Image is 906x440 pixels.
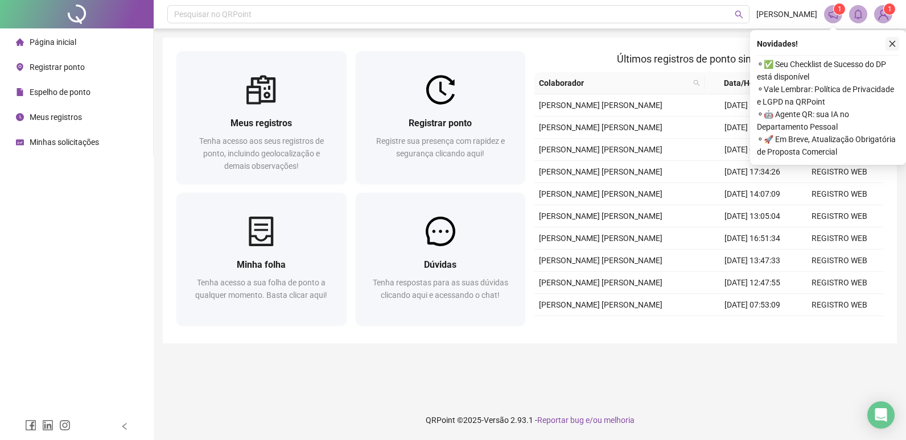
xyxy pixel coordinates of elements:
span: search [693,80,700,86]
span: Página inicial [30,38,76,47]
span: environment [16,63,24,71]
td: [DATE] 07:53:09 [709,294,796,316]
span: [PERSON_NAME] [PERSON_NAME] [539,167,662,176]
td: [DATE] 13:05:04 [709,205,796,227]
td: REGISTRO WEB [796,227,883,250]
span: home [16,38,24,46]
span: left [121,422,129,430]
td: [DATE] 16:53:07 [709,316,796,338]
span: Registre sua presença com rapidez e segurança clicando aqui! [376,136,505,158]
span: [PERSON_NAME] [PERSON_NAME] [539,278,662,287]
sup: Atualize o seu contato no menu Meus Dados [884,3,895,15]
span: Tenha acesso a sua folha de ponto a qualquer momento. Basta clicar aqui! [195,278,327,300]
span: linkedin [42,420,53,431]
footer: QRPoint © 2025 - 2.93.1 - [154,400,906,440]
span: [PERSON_NAME] [PERSON_NAME] [539,145,662,154]
span: Dúvidas [424,259,456,270]
span: ⚬ ✅ Seu Checklist de Sucesso do DP está disponível [757,58,899,83]
span: Registrar ponto [409,118,472,128]
span: Versão [484,416,509,425]
td: REGISTRO WEB [796,205,883,227]
sup: 1 [834,3,845,15]
td: [DATE] 08:02:58 [709,139,796,161]
span: Espelho de ponto [30,88,90,97]
td: REGISTRO WEB [796,183,883,205]
span: [PERSON_NAME] [756,8,817,20]
span: instagram [59,420,71,431]
span: Registrar ponto [30,63,85,72]
span: 1 [888,5,892,13]
span: [PERSON_NAME] [PERSON_NAME] [539,234,662,243]
span: file [16,88,24,96]
span: Novidades ! [757,38,798,50]
td: [DATE] 14:07:09 [709,183,796,205]
span: [PERSON_NAME] [PERSON_NAME] [539,256,662,265]
span: search [691,74,702,92]
span: ⚬ Vale Lembrar: Política de Privacidade e LGPD na QRPoint [757,83,899,108]
a: Minha folhaTenha acesso a sua folha de ponto a qualquer momento. Basta clicar aqui! [176,193,347,325]
span: bell [853,9,863,19]
span: Data/Hora [709,77,776,89]
span: Tenha respostas para as suas dúvidas clicando aqui e acessando o chat! [373,278,508,300]
span: Meus registros [30,113,82,122]
span: 1 [838,5,842,13]
span: facebook [25,420,36,431]
td: REGISTRO WEB [796,250,883,272]
td: [DATE] 16:51:34 [709,227,796,250]
span: Tenha acesso aos seus registros de ponto, incluindo geolocalização e demais observações! [199,136,324,171]
td: [DATE] 12:47:55 [709,272,796,294]
span: Últimos registros de ponto sincronizados [617,53,801,65]
td: REGISTRO WEB [796,161,883,183]
span: [PERSON_NAME] [PERSON_NAME] [539,211,662,221]
td: [DATE] 13:47:33 [709,250,796,272]
span: Minhas solicitações [30,138,99,147]
td: REGISTRO WEB [796,294,883,316]
span: Colaborador [539,77,689,89]
span: [PERSON_NAME] [PERSON_NAME] [539,101,662,110]
span: Meus registros [230,118,292,128]
span: Reportar bug e/ou melhoria [537,416,635,425]
span: notification [828,9,838,19]
a: Meus registrosTenha acesso aos seus registros de ponto, incluindo geolocalização e demais observa... [176,51,347,184]
span: ⚬ 🚀 Em Breve, Atualização Obrigatória de Proposta Comercial [757,133,899,158]
td: REGISTRO WEB [796,272,883,294]
td: [DATE] 17:34:26 [709,161,796,183]
span: close [888,40,896,48]
td: [DATE] 12:24:34 [709,117,796,139]
img: 93207 [875,6,892,23]
a: Registrar pontoRegistre sua presença com rapidez e segurança clicando aqui! [356,51,526,184]
span: Minha folha [237,259,286,270]
span: ⚬ 🤖 Agente QR: sua IA no Departamento Pessoal [757,108,899,133]
span: search [735,10,743,19]
th: Data/Hora [705,72,790,94]
td: REGISTRO WEB [796,316,883,338]
div: Open Intercom Messenger [867,401,895,429]
span: [PERSON_NAME] [PERSON_NAME] [539,123,662,132]
td: [DATE] 13:29:08 [709,94,796,117]
span: schedule [16,138,24,146]
a: DúvidasTenha respostas para as suas dúvidas clicando aqui e acessando o chat! [356,193,526,325]
span: [PERSON_NAME] [PERSON_NAME] [539,189,662,198]
span: clock-circle [16,113,24,121]
span: [PERSON_NAME] [PERSON_NAME] [539,300,662,309]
